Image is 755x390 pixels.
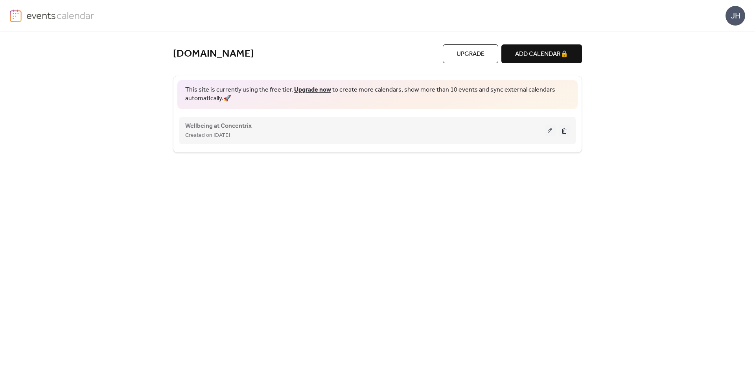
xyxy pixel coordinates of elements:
span: Created on [DATE] [185,131,230,140]
img: logo-type [26,9,94,21]
span: Wellbeing at Concentrix [185,121,252,131]
div: JH [726,6,745,26]
a: [DOMAIN_NAME] [173,48,254,61]
a: Upgrade now [294,84,331,96]
img: logo [10,9,22,22]
a: Wellbeing at Concentrix [185,124,252,128]
span: This site is currently using the free tier. to create more calendars, show more than 10 events an... [185,86,570,103]
span: Upgrade [457,50,484,59]
button: Upgrade [443,44,498,63]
